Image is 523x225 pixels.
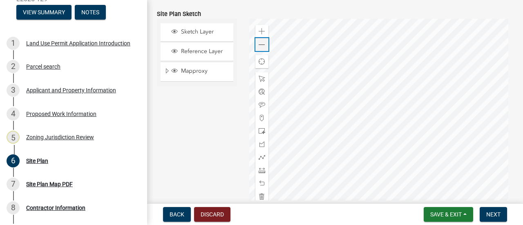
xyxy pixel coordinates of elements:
div: Contractor Information [26,205,85,211]
label: Site Plan Sketch [157,11,201,17]
span: Mapproxy [179,67,230,75]
li: Mapproxy [161,62,233,81]
div: Sketch Layer [170,28,230,36]
span: Save & Exit [430,211,462,218]
div: Parcel search [26,64,60,69]
wm-modal-confirm: Notes [75,9,106,16]
div: 8 [7,201,20,214]
div: 1 [7,37,20,50]
button: Discard [194,207,230,222]
span: Expand [164,67,170,76]
span: Back [170,211,184,218]
ul: Layer List [160,21,234,84]
div: 5 [7,131,20,144]
li: Sketch Layer [161,23,233,42]
li: Reference Layer [161,43,233,61]
button: Save & Exit [424,207,473,222]
div: Find my location [255,55,268,68]
div: 3 [7,84,20,97]
div: Proposed Work Information [26,111,96,117]
div: Zoom in [255,25,268,38]
div: Zoning Jurisdiction Review [26,134,94,140]
div: 6 [7,154,20,167]
div: Reference Layer [170,48,230,56]
div: Site Plan Map PDF [26,181,73,187]
div: Zoom out [255,38,268,51]
span: Next [486,211,501,218]
div: 7 [7,178,20,191]
div: Land Use Permit Application Introduction [26,40,130,46]
wm-modal-confirm: Summary [16,9,72,16]
div: 2 [7,60,20,73]
button: View Summary [16,5,72,20]
div: 4 [7,107,20,120]
button: Back [163,207,191,222]
button: Notes [75,5,106,20]
span: Reference Layer [179,48,230,55]
span: Sketch Layer [179,28,230,36]
div: Site Plan [26,158,48,164]
button: Next [480,207,507,222]
div: Mapproxy [170,67,230,76]
div: Applicant and Property Information [26,87,116,93]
